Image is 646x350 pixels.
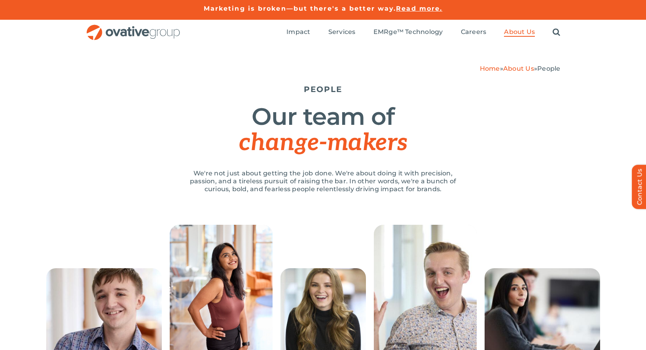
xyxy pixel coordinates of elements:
a: Home [480,65,500,72]
span: About Us [504,28,535,36]
a: Read more. [396,5,442,12]
h5: PEOPLE [86,85,561,94]
span: change-makers [239,129,407,157]
a: About Us [504,28,535,37]
h1: Our team of [86,104,561,156]
span: EMRge™ Technology [373,28,443,36]
a: Search [553,28,560,37]
nav: Menu [286,20,560,45]
span: » » [480,65,561,72]
a: Impact [286,28,310,37]
a: EMRge™ Technology [373,28,443,37]
a: Marketing is broken—but there's a better way. [204,5,396,12]
span: Impact [286,28,310,36]
a: About Us [503,65,534,72]
span: Services [328,28,356,36]
span: People [537,65,560,72]
a: Careers [461,28,487,37]
span: Careers [461,28,487,36]
a: Services [328,28,356,37]
p: We're not just about getting the job done. We're about doing it with precision, passion, and a ti... [181,169,466,193]
a: OG_Full_horizontal_RGB [86,24,181,31]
